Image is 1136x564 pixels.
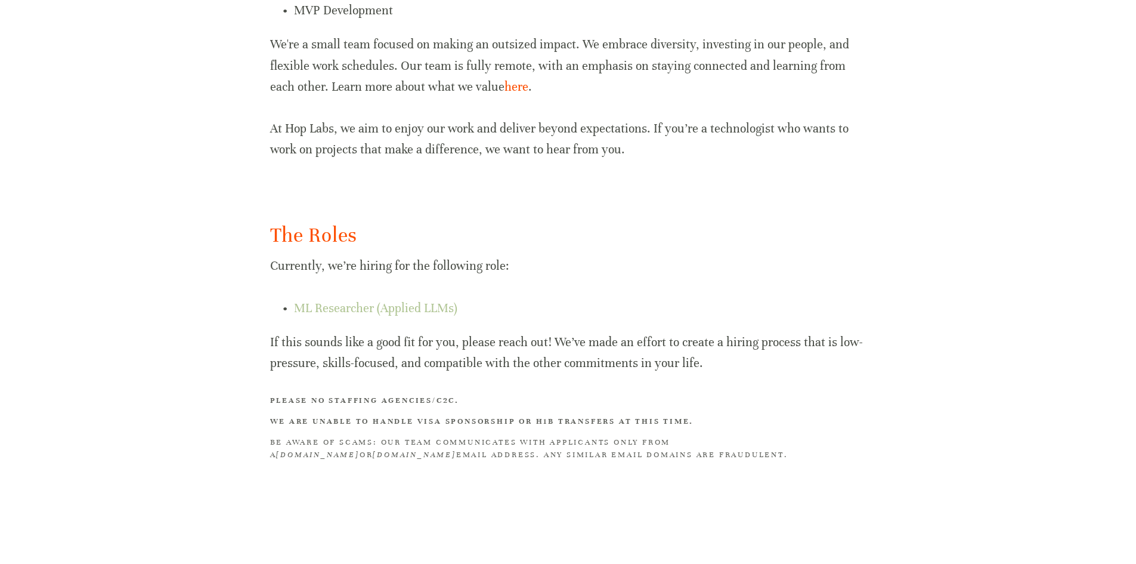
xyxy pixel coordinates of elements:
[276,450,359,460] em: [DOMAIN_NAME]
[373,450,456,460] em: [DOMAIN_NAME]
[270,417,694,426] strong: We are unable to handle visa sponsorship or H1B transfers at this time.
[270,332,866,374] p: If this sounds like a good fit for you, please reach out! We’ve made an effort to create a hiring...
[270,118,866,160] p: At Hop Labs, we aim to enjoy our work and deliver beyond expectations. If you’re a technologist w...
[294,301,457,316] a: ML Researcher (Applied LLMs)
[270,396,460,405] strong: Please no staffing agencies/C2C.
[270,34,866,97] p: We're a small team focused on making an outsized impact. We embrace diversity, investing in our p...
[270,255,866,276] p: Currently, we’re hiring for the following role:
[270,436,866,461] h3: BE AWARE OF SCAMS: Our team communicates with applicants only from a or email address. Any simila...
[504,79,528,94] a: here
[270,221,866,249] h2: The Roles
